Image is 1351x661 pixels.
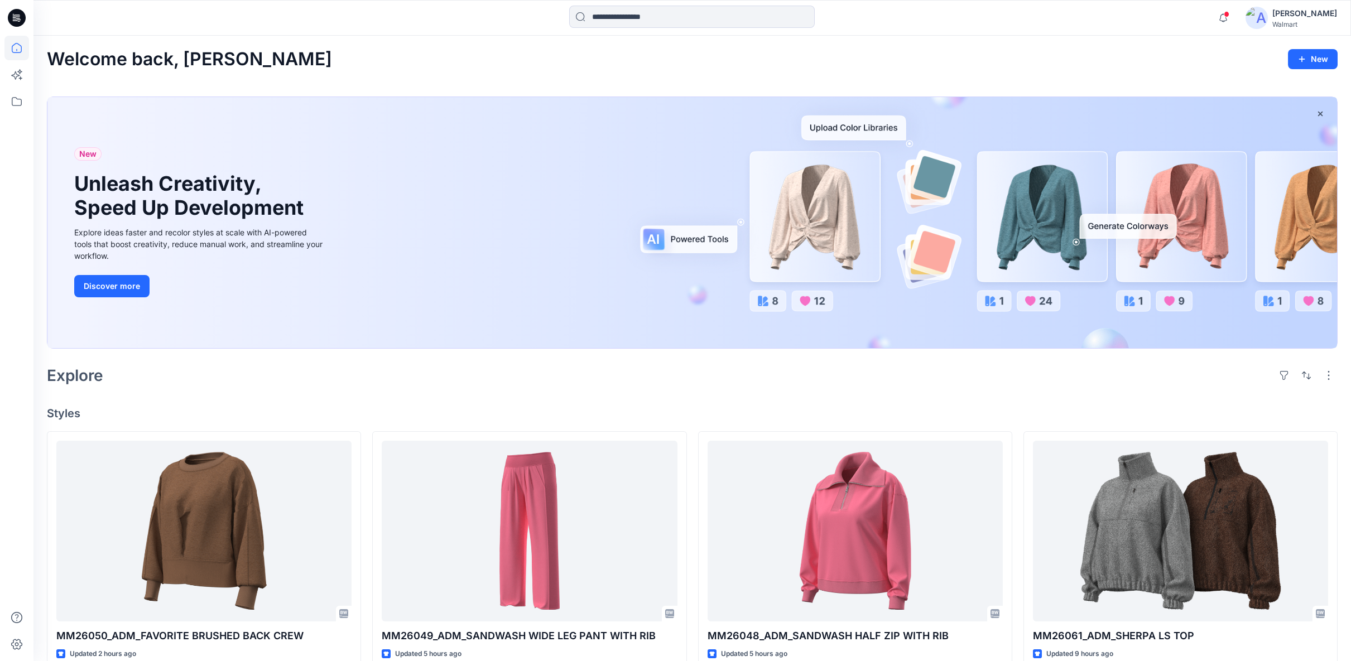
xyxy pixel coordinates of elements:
[56,441,352,621] a: MM26050_ADM_FAVORITE BRUSHED BACK CREW
[47,407,1338,420] h4: Styles
[1046,648,1113,660] p: Updated 9 hours ago
[70,648,136,660] p: Updated 2 hours ago
[56,628,352,644] p: MM26050_ADM_FAVORITE BRUSHED BACK CREW
[708,628,1003,644] p: MM26048_ADM_SANDWASH HALF ZIP WITH RIB
[74,172,309,220] h1: Unleash Creativity, Speed Up Development
[395,648,461,660] p: Updated 5 hours ago
[74,275,150,297] button: Discover more
[47,366,103,384] h2: Explore
[74,275,325,297] a: Discover more
[1033,441,1328,621] a: MM26061_ADM_SHERPA LS TOP
[382,441,677,621] a: MM26049_ADM_SANDWASH WIDE LEG PANT WITH RIB
[721,648,787,660] p: Updated 5 hours ago
[1033,628,1328,644] p: MM26061_ADM_SHERPA LS TOP
[1272,20,1337,28] div: Walmart
[74,226,325,262] div: Explore ideas faster and recolor styles at scale with AI-powered tools that boost creativity, red...
[1246,7,1268,29] img: avatar
[1288,49,1338,69] button: New
[47,49,332,70] h2: Welcome back, [PERSON_NAME]
[382,628,677,644] p: MM26049_ADM_SANDWASH WIDE LEG PANT WITH RIB
[1272,7,1337,20] div: [PERSON_NAME]
[79,147,97,161] span: New
[708,441,1003,621] a: MM26048_ADM_SANDWASH HALF ZIP WITH RIB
